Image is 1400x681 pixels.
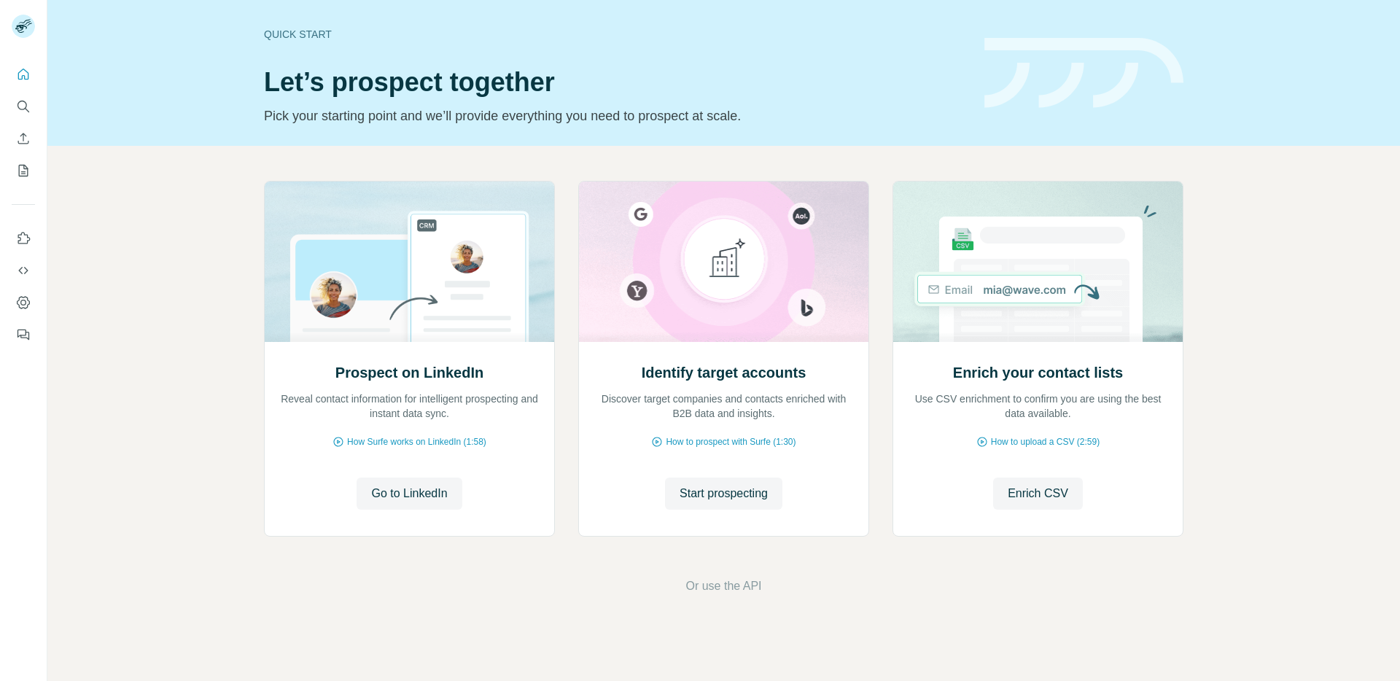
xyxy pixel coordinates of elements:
button: Go to LinkedIn [357,478,462,510]
button: Feedback [12,322,35,348]
button: Use Surfe API [12,257,35,284]
img: banner [984,38,1183,109]
button: Search [12,93,35,120]
span: How to prospect with Surfe (1:30) [666,435,796,448]
p: Pick your starting point and we’ll provide everything you need to prospect at scale. [264,106,967,126]
h2: Enrich your contact lists [953,362,1123,383]
button: My lists [12,157,35,184]
span: Enrich CSV [1008,485,1068,502]
img: Identify target accounts [578,182,869,342]
button: Use Surfe on LinkedIn [12,225,35,252]
img: Enrich your contact lists [892,182,1183,342]
button: Dashboard [12,289,35,316]
button: Enrich CSV [12,125,35,152]
p: Reveal contact information for intelligent prospecting and instant data sync. [279,392,540,421]
span: Start prospecting [680,485,768,502]
button: Or use the API [685,577,761,595]
p: Use CSV enrichment to confirm you are using the best data available. [908,392,1168,421]
span: Go to LinkedIn [371,485,447,502]
button: Start prospecting [665,478,782,510]
h1: Let’s prospect together [264,68,967,97]
p: Discover target companies and contacts enriched with B2B data and insights. [594,392,854,421]
div: Quick start [264,27,967,42]
img: Prospect on LinkedIn [264,182,555,342]
button: Enrich CSV [993,478,1083,510]
button: Quick start [12,61,35,87]
span: How to upload a CSV (2:59) [991,435,1100,448]
h2: Prospect on LinkedIn [335,362,483,383]
span: How Surfe works on LinkedIn (1:58) [347,435,486,448]
h2: Identify target accounts [642,362,806,383]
